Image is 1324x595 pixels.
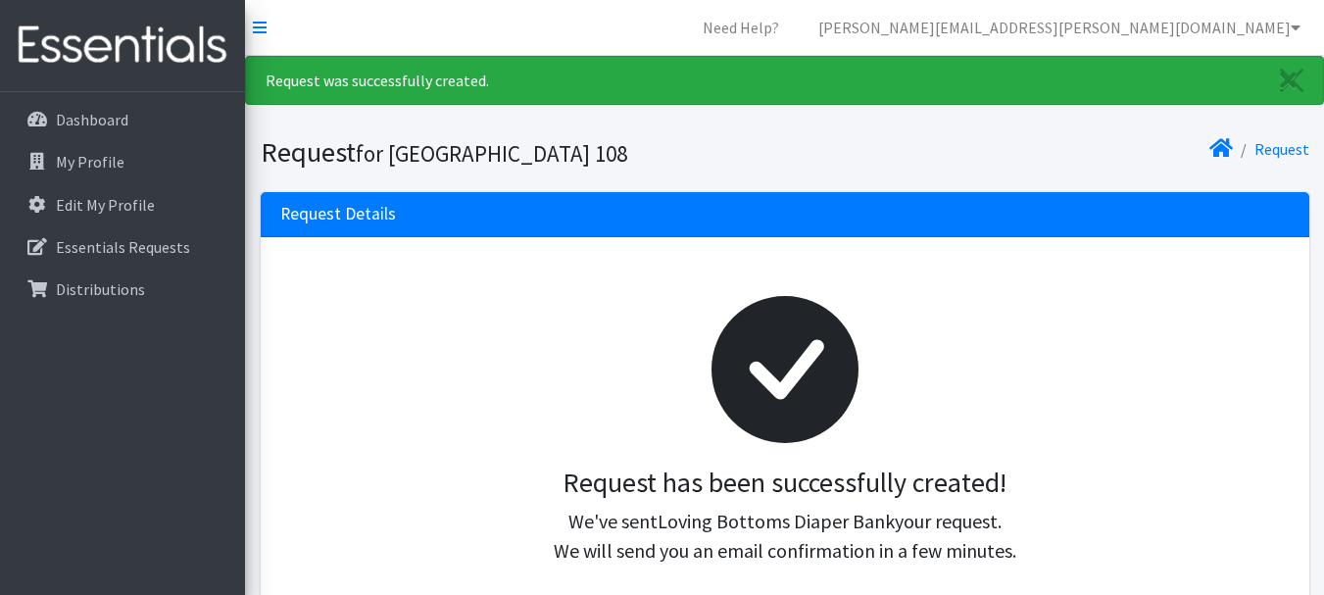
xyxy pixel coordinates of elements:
[1254,139,1309,159] a: Request
[56,237,190,257] p: Essentials Requests
[8,142,237,181] a: My Profile
[56,279,145,299] p: Distributions
[1260,57,1323,104] a: Close
[803,8,1316,47] a: [PERSON_NAME][EMAIL_ADDRESS][PERSON_NAME][DOMAIN_NAME]
[56,152,124,172] p: My Profile
[8,270,237,309] a: Distributions
[356,139,627,168] small: for [GEOGRAPHIC_DATA] 108
[8,13,237,78] img: HumanEssentials
[280,204,396,224] h3: Request Details
[245,56,1324,105] div: Request was successfully created.
[56,110,128,129] p: Dashboard
[687,8,795,47] a: Need Help?
[8,185,237,224] a: Edit My Profile
[296,467,1274,500] h3: Request has been successfully created!
[8,227,237,267] a: Essentials Requests
[296,507,1274,566] p: We've sent your request. We will send you an email confirmation in a few minutes.
[261,135,778,170] h1: Request
[658,509,895,533] span: Loving Bottoms Diaper Bank
[56,195,155,215] p: Edit My Profile
[8,100,237,139] a: Dashboard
